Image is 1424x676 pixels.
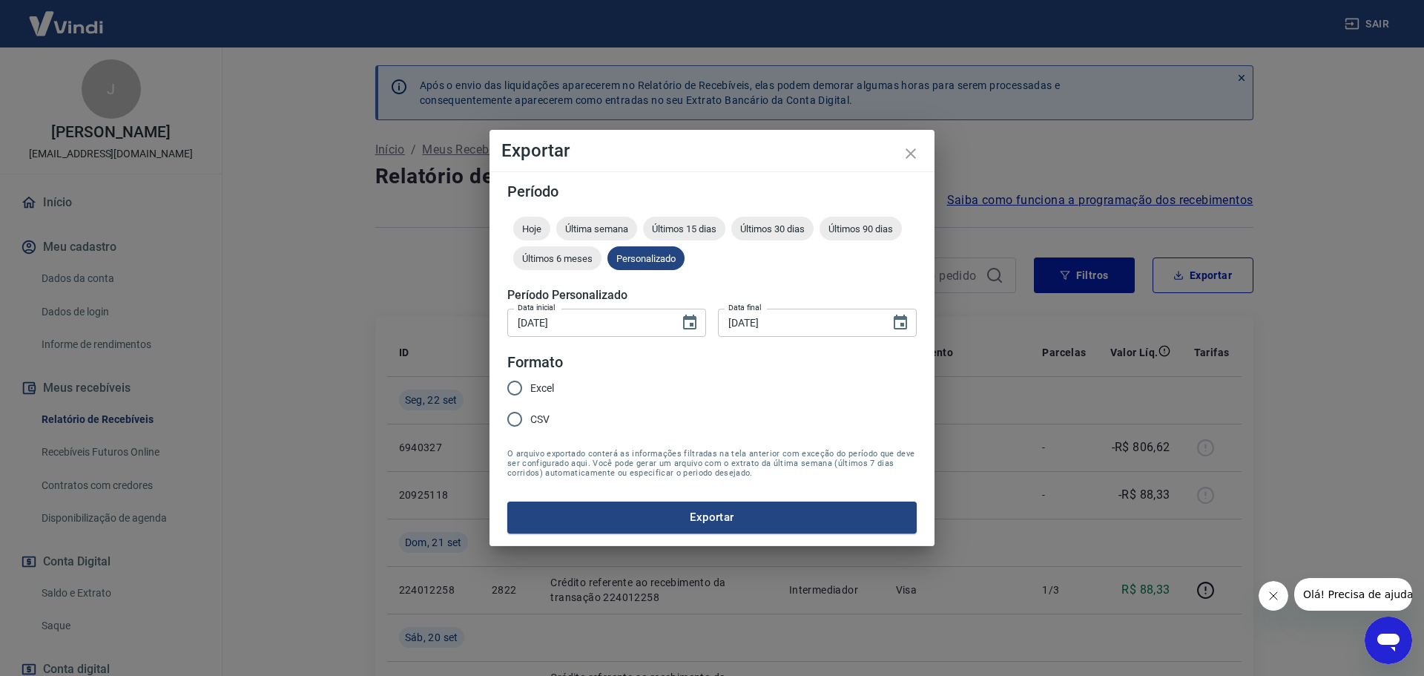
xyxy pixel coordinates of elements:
div: Últimos 15 dias [643,217,725,240]
button: Choose date, selected date is 12 de set de 2025 [675,308,705,338]
div: Última semana [556,217,637,240]
button: Exportar [507,502,917,533]
h4: Exportar [501,142,923,160]
span: Excel [530,381,554,396]
label: Data inicial [518,302,556,313]
input: DD/MM/YYYY [718,309,880,336]
div: Hoje [513,217,550,240]
iframe: Fechar mensagem [1259,581,1288,611]
span: Personalizado [607,253,685,264]
div: Últimos 6 meses [513,246,601,270]
span: Últimos 6 meses [513,253,601,264]
span: Últimos 15 dias [643,223,725,234]
span: Últimos 90 dias [820,223,902,234]
span: Últimos 30 dias [731,223,814,234]
iframe: Botão para abrir a janela de mensagens [1365,617,1412,664]
input: DD/MM/YYYY [507,309,669,336]
legend: Formato [507,352,563,373]
span: Olá! Precisa de ajuda? [9,10,125,22]
div: Últimos 30 dias [731,217,814,240]
div: Últimos 90 dias [820,217,902,240]
span: Última semana [556,223,637,234]
label: Data final [728,302,762,313]
iframe: Mensagem da empresa [1294,578,1412,611]
button: close [893,136,929,171]
span: CSV [530,412,550,427]
h5: Período Personalizado [507,288,917,303]
h5: Período [507,184,917,199]
div: Personalizado [607,246,685,270]
span: O arquivo exportado conterá as informações filtradas na tela anterior com exceção do período que ... [507,449,917,478]
span: Hoje [513,223,550,234]
button: Choose date, selected date is 23 de set de 2025 [886,308,915,338]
